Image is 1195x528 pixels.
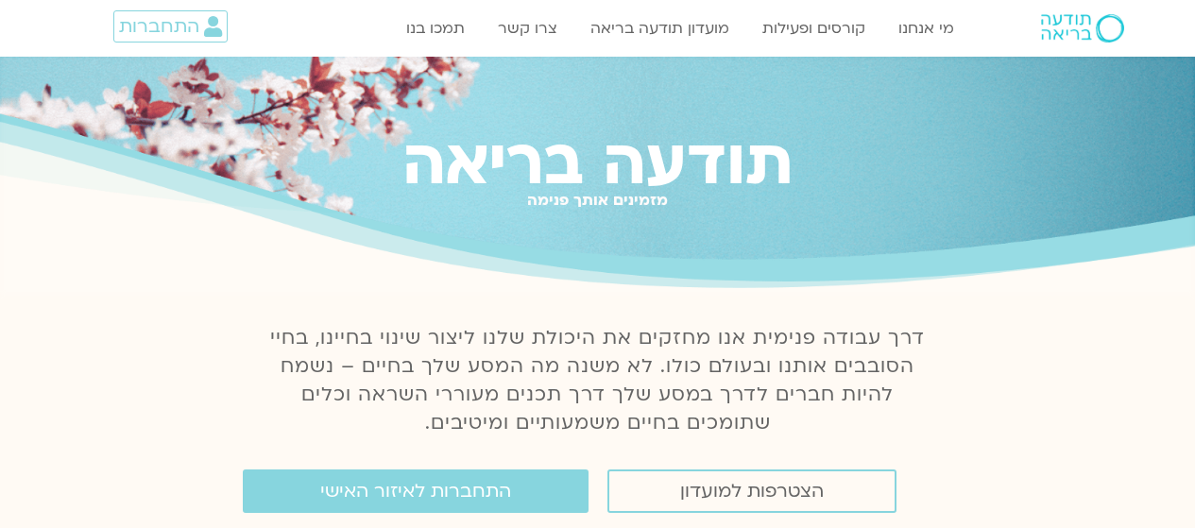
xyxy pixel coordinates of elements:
a: קורסים ופעילות [753,10,875,46]
span: התחברות [119,16,199,37]
a: מועדון תודעה בריאה [581,10,739,46]
a: צרו קשר [488,10,567,46]
span: התחברות לאיזור האישי [320,481,511,502]
img: תודעה בריאה [1041,14,1124,43]
a: תמכו בנו [397,10,474,46]
a: התחברות לאיזור האישי [243,469,589,513]
a: מי אנחנו [889,10,964,46]
p: דרך עבודה פנימית אנו מחזקים את היכולת שלנו ליצור שינוי בחיינו, בחיי הסובבים אותנו ובעולם כולו. לא... [260,324,936,437]
span: הצטרפות למועדון [680,481,824,502]
a: התחברות [113,10,228,43]
a: הצטרפות למועדון [607,469,896,513]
